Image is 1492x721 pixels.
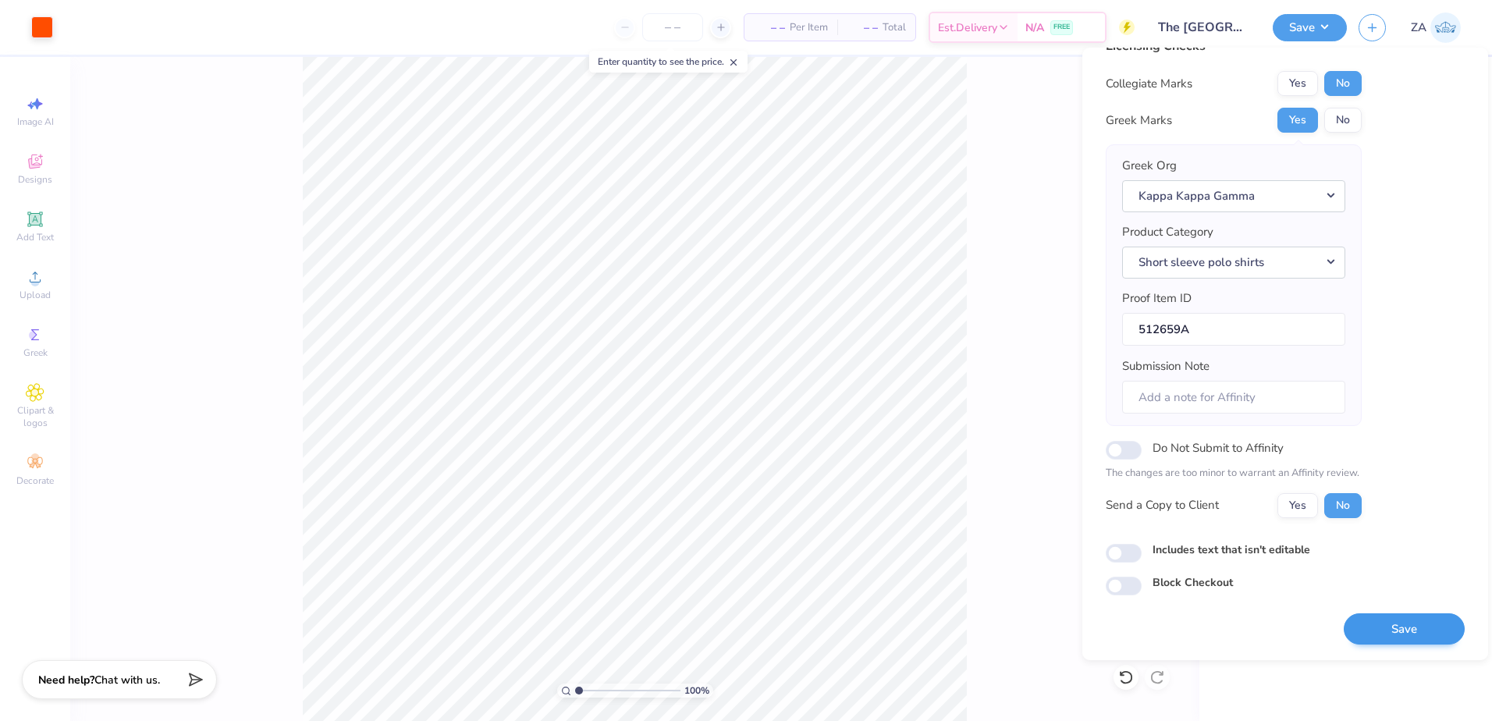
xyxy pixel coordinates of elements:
button: No [1324,108,1362,133]
span: – – [754,20,785,36]
label: Proof Item ID [1122,289,1192,307]
span: Est. Delivery [938,20,997,36]
input: – – [642,13,703,41]
a: ZA [1411,12,1461,43]
button: Short sleeve polo shirts [1122,247,1345,279]
span: Designs [18,173,52,186]
strong: Need help? [38,673,94,687]
span: N/A [1025,20,1044,36]
label: Greek Org [1122,157,1177,175]
label: Product Category [1122,223,1213,241]
span: Add Text [16,231,54,243]
input: Add a note for Affinity [1122,381,1345,414]
span: – – [847,20,878,36]
label: Submission Note [1122,357,1210,375]
button: Yes [1277,71,1318,96]
div: Send a Copy to Client [1106,496,1219,514]
button: Yes [1277,108,1318,133]
div: Greek Marks [1106,112,1172,130]
span: Decorate [16,474,54,487]
p: The changes are too minor to warrant an Affinity review. [1106,466,1362,481]
input: Untitled Design [1146,12,1261,43]
span: Per Item [790,20,828,36]
label: Block Checkout [1153,574,1233,591]
label: Do Not Submit to Affinity [1153,438,1284,458]
span: Chat with us. [94,673,160,687]
span: Upload [20,289,51,301]
button: Save [1273,14,1347,41]
span: Greek [23,346,48,359]
img: Zuriel Alaba [1430,12,1461,43]
label: Includes text that isn't editable [1153,542,1310,558]
button: No [1324,71,1362,96]
span: 100 % [684,684,709,698]
span: FREE [1053,22,1070,33]
button: Yes [1277,493,1318,518]
button: Kappa Kappa Gamma [1122,180,1345,212]
span: Total [883,20,906,36]
div: Collegiate Marks [1106,75,1192,93]
span: Clipart & logos [8,404,62,429]
span: Image AI [17,115,54,128]
button: No [1324,493,1362,518]
span: ZA [1411,19,1426,37]
button: Save [1344,613,1465,645]
div: Enter quantity to see the price. [589,51,748,73]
